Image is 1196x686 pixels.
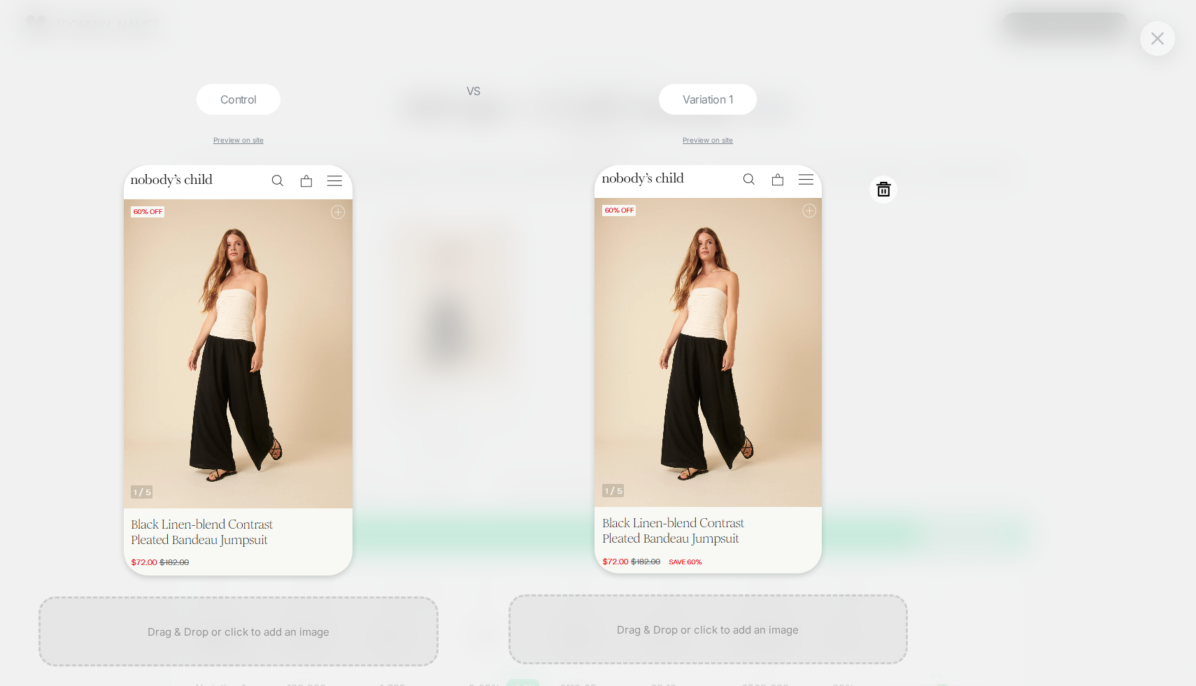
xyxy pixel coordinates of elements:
[1151,32,1164,44] img: close
[213,136,264,144] a: Preview on site
[683,136,733,144] a: Preview on site
[197,84,280,115] div: Control
[124,165,353,576] img: generic_029032ef-de9f-4691-8a94-d4517b100313.png
[595,165,822,573] img: generic_130b2aaa-a66b-46d6-8bf7-765eb58d2eed.png
[659,84,757,115] div: Variation 1
[456,84,491,686] div: VS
